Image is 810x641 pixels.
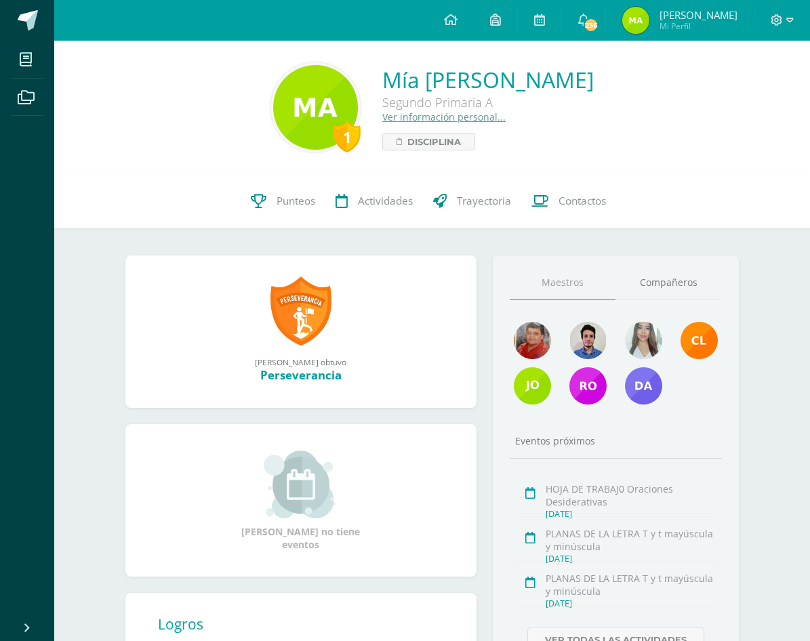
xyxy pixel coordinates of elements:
a: Trayectoria [423,174,521,228]
img: 89b8134b441e3ccffbad0da349c2d128.png [625,322,662,359]
div: Perseverancia [139,367,463,383]
div: Logros [158,615,444,634]
div: [DATE] [546,598,716,609]
span: [PERSON_NAME] [660,8,737,22]
img: 8ad4561c845816817147f6c4e484f2e8.png [514,322,551,359]
div: Segundo Primaria A [382,94,594,110]
img: ced6bf4655e53fb3caff2efade36f3af.png [622,7,649,34]
a: Mía [PERSON_NAME] [382,65,594,94]
a: Maestros [510,266,616,300]
a: Actividades [325,174,423,228]
span: Trayectoria [457,194,511,208]
img: a271c015ac97fdbc6d4e9297be02c0cd.png [569,367,607,405]
span: 236 [584,18,599,33]
img: 6a7a54c56617c0b9e88ba47bf52c02d7.png [514,367,551,405]
a: Punteos [241,174,325,228]
span: Actividades [358,194,413,208]
a: Contactos [521,174,616,228]
div: [DATE] [546,553,716,564]
div: Eventos próximos [510,434,722,447]
div: HOJA DE TRABAJ0 Oraciones Desiderativas [546,482,716,508]
a: Compañeros [615,266,722,300]
a: Disciplina [382,133,475,150]
span: Contactos [559,194,606,208]
div: PLANAS DE LA LETRA T y t mayúscula y minúscula [546,527,716,553]
img: d650b8a4c243782be60a4ad8c1255b8a.png [625,367,662,405]
div: [DATE] [546,508,716,520]
span: Disciplina [407,133,461,150]
a: Ver información personal... [382,110,506,123]
span: Punteos [277,194,315,208]
div: [PERSON_NAME] no tiene eventos [233,451,369,551]
img: a829dc3d9546c954bffb968e6a2e0b07.png [273,65,358,150]
span: Mi Perfil [660,20,737,32]
img: event_small.png [264,451,338,518]
img: 11f84d56d572a5e4c1f5153d33b48bc1.png [681,322,718,359]
div: PLANAS DE LA LETRA T y t mayúscula y minúscula [546,572,716,598]
img: 2dffed587003e0fc8d85a787cd9a4a0a.png [569,322,607,359]
div: 1 [333,121,361,152]
div: [PERSON_NAME] obtuvo [139,356,463,367]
